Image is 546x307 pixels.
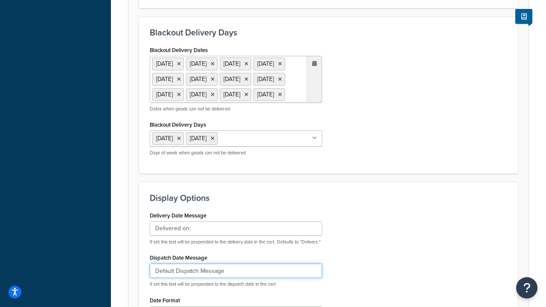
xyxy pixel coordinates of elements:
label: Delivery Date Message [150,212,206,219]
li: [DATE] [253,73,285,86]
li: [DATE] [186,88,218,101]
li: [DATE] [220,73,251,86]
li: [DATE] [220,88,251,101]
p: Dates when goods can not be delivered [150,106,322,112]
label: Dispatch Date Message [150,255,207,261]
li: [DATE] [253,58,285,70]
h3: Blackout Delivery Days [150,28,507,37]
li: [DATE] [186,58,218,70]
li: [DATE] [220,58,251,70]
p: If set this text will be prepended to the delivery date in the cart. Defaults to "Delivers:" [150,239,322,245]
span: [DATE] [156,134,173,143]
li: [DATE] [186,73,218,86]
button: Show Help Docs [515,9,532,24]
label: Blackout Delivery Days [150,122,206,128]
button: Open Resource Center [516,277,537,298]
label: Date Format [150,297,180,304]
p: If set this text will be prepended to the dispatch date in the cart [150,281,322,287]
li: [DATE] [253,88,285,101]
li: [DATE] [152,58,184,70]
li: [DATE] [152,73,184,86]
label: Blackout Delivery Dates [150,47,208,53]
input: Delivers: [150,221,322,236]
span: [DATE] [190,134,206,143]
p: Days of week when goods can not be delivered [150,150,322,156]
li: [DATE] [152,88,184,101]
h3: Display Options [150,193,507,203]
